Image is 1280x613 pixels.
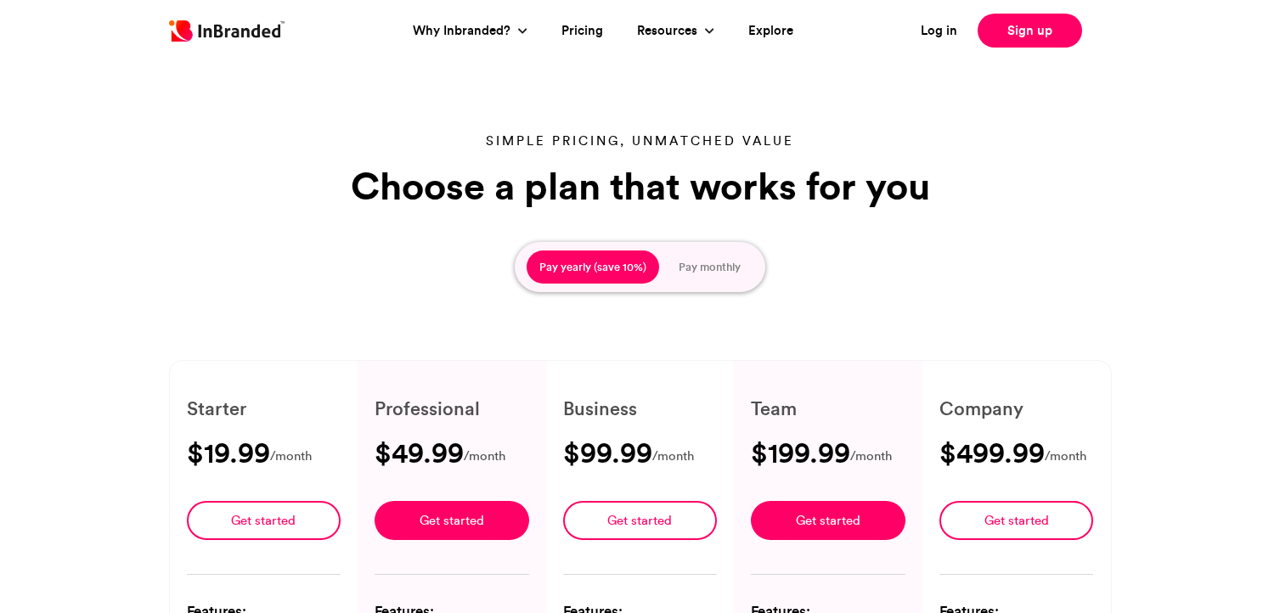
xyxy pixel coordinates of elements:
span: /month [652,446,694,467]
h6: Professional [375,395,529,422]
a: Pricing [561,21,603,41]
a: Explore [748,21,793,41]
span: /month [270,446,312,467]
a: Sign up [978,14,1082,48]
a: Get started [375,501,529,540]
span: /month [464,446,505,467]
p: Simple pricing, unmatched value [343,132,938,150]
a: Get started [939,501,1094,540]
button: Pay yearly (save 10%) [527,250,659,284]
a: Get started [187,501,341,540]
img: Inbranded [169,20,285,42]
h6: Company [939,395,1094,422]
a: Get started [563,501,718,540]
h3: $19.99 [187,439,270,466]
a: Get started [751,501,905,540]
a: Why Inbranded? [413,21,515,41]
h3: $199.99 [751,439,850,466]
h6: Starter [187,395,341,422]
h6: Team [751,395,905,422]
span: /month [1045,446,1086,467]
a: Resources [637,21,702,41]
button: Pay monthly [666,250,753,284]
a: Log in [921,21,957,41]
h3: $499.99 [939,439,1045,466]
h3: $49.99 [375,439,464,466]
h6: Business [563,395,718,422]
h3: $99.99 [563,439,652,466]
h1: Choose a plan that works for you [343,164,938,208]
span: /month [850,446,892,467]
